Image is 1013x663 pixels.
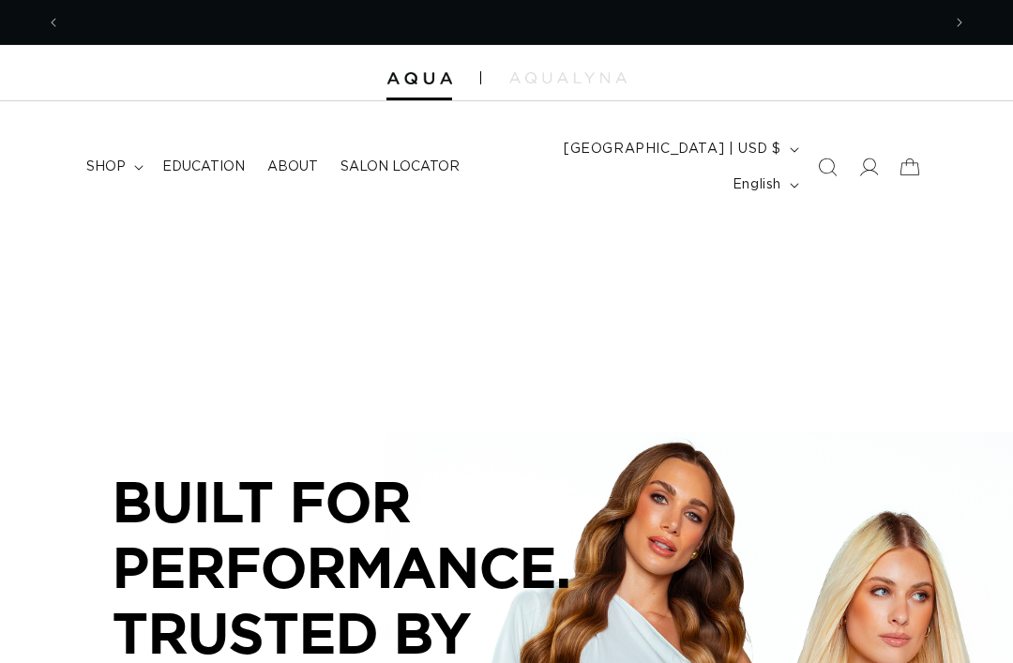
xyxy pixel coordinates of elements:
img: aqualyna.com [509,72,627,83]
span: Education [162,158,245,175]
span: Salon Locator [340,158,460,175]
span: [GEOGRAPHIC_DATA] | USD $ [564,140,781,159]
a: About [256,147,329,187]
button: Next announcement [939,5,980,40]
button: English [721,167,807,203]
img: Aqua Hair Extensions [386,72,452,85]
a: Salon Locator [329,147,471,187]
a: Education [151,147,256,187]
span: About [267,158,318,175]
button: [GEOGRAPHIC_DATA] | USD $ [552,131,807,167]
summary: Search [807,146,848,188]
button: Previous announcement [33,5,74,40]
span: English [733,175,781,195]
summary: shop [75,147,151,187]
span: shop [86,158,126,175]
